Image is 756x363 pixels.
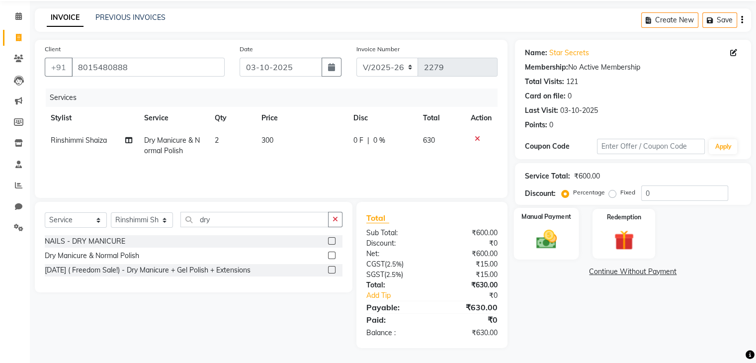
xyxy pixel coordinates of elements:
[215,136,219,145] span: 2
[432,314,505,326] div: ₹0
[240,45,253,54] label: Date
[432,228,505,238] div: ₹600.00
[359,301,432,313] div: Payable:
[72,58,225,77] input: Search by Name/Mobile/Email/Code
[47,9,84,27] a: INVOICE
[525,62,741,73] div: No Active Membership
[574,171,600,181] div: ₹600.00
[359,238,432,249] div: Discount:
[144,136,200,155] span: Dry Manicure & Normal Polish
[573,188,605,197] label: Percentage
[529,228,563,252] img: _cash.svg
[525,120,547,130] div: Points:
[51,136,107,145] span: Rinshimmi Shaiza
[359,314,432,326] div: Paid:
[373,135,385,146] span: 0 %
[386,271,401,278] span: 2.5%
[138,107,209,129] th: Service
[641,12,698,28] button: Create New
[356,45,400,54] label: Invoice Number
[549,48,589,58] a: Star Secrets
[432,249,505,259] div: ₹600.00
[45,251,139,261] div: Dry Manicure & Normal Polish
[465,107,498,129] th: Action
[432,270,505,280] div: ₹15.00
[525,91,566,101] div: Card on file:
[359,290,444,301] a: Add Tip
[347,107,418,129] th: Disc
[597,139,705,154] input: Enter Offer / Coupon Code
[45,45,61,54] label: Client
[180,212,329,227] input: Search or Scan
[46,89,505,107] div: Services
[359,328,432,338] div: Balance :
[367,135,369,146] span: |
[525,62,568,73] div: Membership:
[525,141,597,152] div: Coupon Code
[568,91,572,101] div: 0
[359,259,432,270] div: ( )
[702,12,737,28] button: Save
[525,77,564,87] div: Total Visits:
[45,265,251,275] div: [DATE] ( Freedom Sale!) - Dry Manicure + Gel Polish + Extensions
[517,267,749,277] a: Continue Without Payment
[525,48,547,58] div: Name:
[560,105,598,116] div: 03-10-2025
[45,236,125,247] div: NAILS - DRY MANICURE
[255,107,347,129] th: Price
[608,228,640,253] img: _gift.svg
[432,328,505,338] div: ₹630.00
[366,260,385,269] span: CGST
[261,136,273,145] span: 300
[366,270,384,279] span: SGST
[444,290,504,301] div: ₹0
[45,58,73,77] button: +91
[709,139,737,154] button: Apply
[359,249,432,259] div: Net:
[387,260,402,268] span: 2.5%
[432,301,505,313] div: ₹630.00
[359,270,432,280] div: ( )
[432,259,505,270] div: ₹15.00
[432,238,505,249] div: ₹0
[95,13,166,22] a: PREVIOUS INVOICES
[521,212,571,221] label: Manual Payment
[359,280,432,290] div: Total:
[566,77,578,87] div: 121
[525,105,558,116] div: Last Visit:
[417,107,464,129] th: Total
[423,136,435,145] span: 630
[353,135,363,146] span: 0 F
[549,120,553,130] div: 0
[366,213,389,223] span: Total
[620,188,635,197] label: Fixed
[45,107,138,129] th: Stylist
[525,188,556,199] div: Discount:
[432,280,505,290] div: ₹630.00
[525,171,570,181] div: Service Total:
[209,107,255,129] th: Qty
[607,213,641,222] label: Redemption
[359,228,432,238] div: Sub Total:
